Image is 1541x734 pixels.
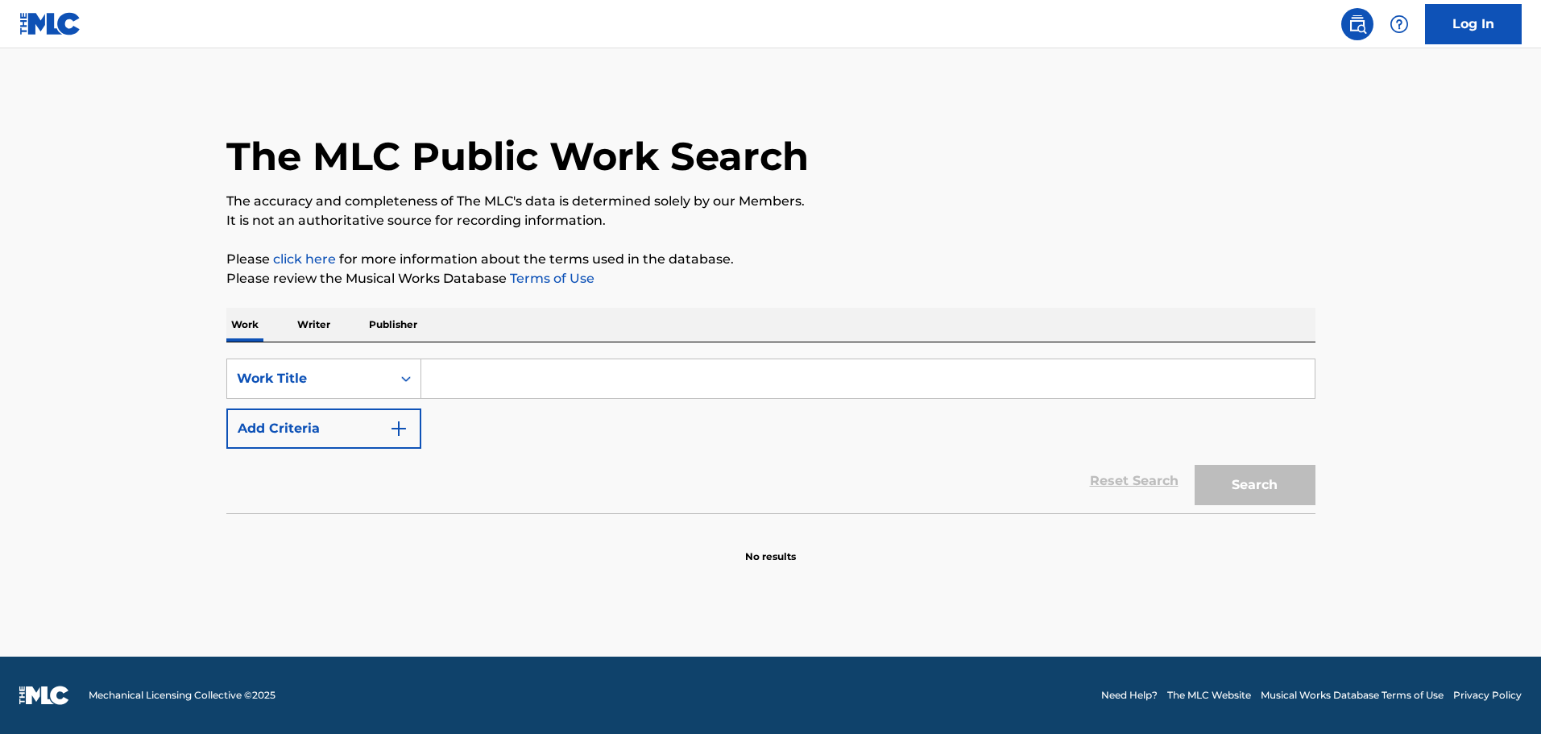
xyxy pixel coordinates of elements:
[1425,4,1522,44] a: Log In
[745,530,796,564] p: No results
[89,688,275,703] span: Mechanical Licensing Collective © 2025
[226,192,1315,211] p: The accuracy and completeness of The MLC's data is determined solely by our Members.
[19,12,81,35] img: MLC Logo
[273,251,336,267] a: click here
[226,308,263,342] p: Work
[19,686,69,705] img: logo
[1460,657,1541,734] iframe: Chat Widget
[226,132,809,180] h1: The MLC Public Work Search
[237,369,382,388] div: Work Title
[507,271,594,286] a: Terms of Use
[226,250,1315,269] p: Please for more information about the terms used in the database.
[1453,688,1522,703] a: Privacy Policy
[1341,8,1373,40] a: Public Search
[1390,15,1409,34] img: help
[389,419,408,438] img: 9d2ae6d4665cec9f34b9.svg
[226,359,1315,513] form: Search Form
[1348,15,1367,34] img: search
[1101,688,1158,703] a: Need Help?
[1167,688,1251,703] a: The MLC Website
[226,269,1315,288] p: Please review the Musical Works Database
[1383,8,1415,40] div: Help
[292,308,335,342] p: Writer
[226,408,421,449] button: Add Criteria
[1261,688,1444,703] a: Musical Works Database Terms of Use
[226,211,1315,230] p: It is not an authoritative source for recording information.
[364,308,422,342] p: Publisher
